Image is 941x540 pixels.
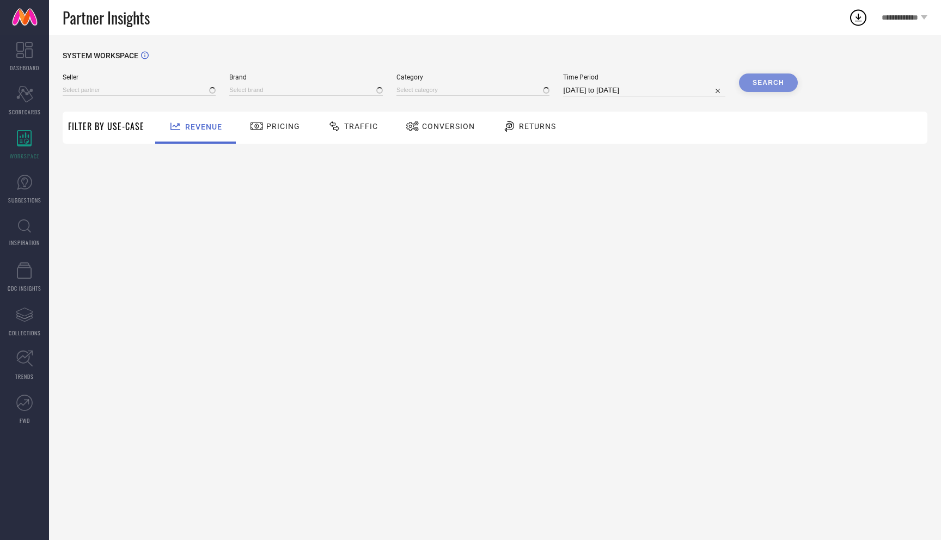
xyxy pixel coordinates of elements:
span: TRENDS [15,372,34,381]
span: Returns [519,122,556,131]
input: Select category [396,84,549,96]
span: INSPIRATION [9,238,40,247]
span: Revenue [185,122,222,131]
span: Seller [63,73,216,81]
span: Time Period [563,73,725,81]
span: Traffic [344,122,378,131]
span: FWD [20,416,30,425]
input: Select brand [229,84,382,96]
span: Category [396,73,549,81]
span: CDC INSIGHTS [8,284,41,292]
div: Open download list [848,8,868,27]
span: Filter By Use-Case [68,120,144,133]
input: Select time period [563,84,725,97]
input: Select partner [63,84,216,96]
span: COLLECTIONS [9,329,41,337]
span: SUGGESTIONS [8,196,41,204]
span: SCORECARDS [9,108,41,116]
span: SYSTEM WORKSPACE [63,51,138,60]
span: DASHBOARD [10,64,39,72]
span: WORKSPACE [10,152,40,160]
span: Conversion [422,122,475,131]
span: Brand [229,73,382,81]
span: Pricing [266,122,300,131]
span: Partner Insights [63,7,150,29]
